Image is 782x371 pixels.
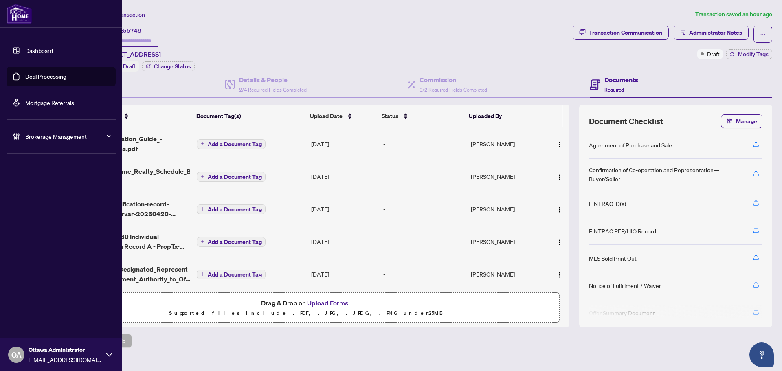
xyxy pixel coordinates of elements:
[53,293,559,323] span: Drag & Drop orUpload FormsSupported files include .PDF, .JPG, .JPEG, .PNG under25MB
[200,142,204,146] span: plus
[208,141,262,147] span: Add a Document Tag
[154,64,191,69] span: Change Status
[589,226,656,235] div: FINTRAC PEP/HIO Record
[193,105,307,127] th: Document Tag(s)
[589,116,663,127] span: Document Checklist
[208,206,262,212] span: Add a Document Tag
[84,199,191,219] span: fintrac-identification-record-pourya-honarvar-20250420-201013.pdf
[738,51,769,57] span: Modify Tags
[378,105,466,127] th: Status
[604,75,638,85] h4: Documents
[200,207,204,211] span: plus
[573,26,669,40] button: Transaction Communication
[383,172,464,181] div: -
[726,49,772,59] button: Modify Tags
[553,268,566,281] button: Logo
[420,75,487,85] h4: Commission
[468,193,545,225] td: [PERSON_NAME]
[305,298,351,308] button: Upload Forms
[57,308,554,318] p: Supported files include .PDF, .JPG, .JPEG, .PNG under 25 MB
[589,199,626,208] div: FINTRAC ID(s)
[721,114,762,128] button: Manage
[468,258,545,290] td: [PERSON_NAME]
[200,239,204,244] span: plus
[308,160,380,193] td: [DATE]
[589,254,637,263] div: MLS Sold Print Out
[123,63,136,70] span: Draft
[308,127,380,160] td: [DATE]
[420,87,487,93] span: 0/2 Required Fields Completed
[200,272,204,276] span: plus
[197,172,266,182] button: Add a Document Tag
[197,139,266,149] button: Add a Document Tag
[29,345,102,354] span: Ottawa Administrator
[695,10,772,19] article: Transaction saved an hour ago
[556,141,563,148] img: Logo
[553,170,566,183] button: Logo
[261,298,351,308] span: Drag & Drop or
[208,272,262,277] span: Add a Document Tag
[80,105,193,127] th: (5) File Name
[84,232,191,251] span: FINTRAC - 630 Individual Identification Record A - PropTx-OREA_[DATE] 01_04_44.pdf
[382,112,398,121] span: Status
[604,87,624,93] span: Required
[383,270,464,279] div: -
[7,4,32,24] img: logo
[200,174,204,178] span: plus
[736,115,757,128] span: Manage
[749,342,774,367] button: Open asap
[556,239,563,246] img: Logo
[468,225,545,258] td: [PERSON_NAME]
[553,202,566,215] button: Logo
[208,174,262,180] span: Add a Document Tag
[197,270,266,279] button: Add a Document Tag
[239,75,307,85] h4: Details & People
[707,49,720,58] span: Draft
[197,204,266,214] button: Add a Document Tag
[84,264,191,284] span: 271_Seller_Designated_Representation_Agreement_Authority_to_Offer_for_Sale_-_OREA_2025-10-01_23_3...
[308,258,380,290] td: [DATE]
[466,105,543,127] th: Uploaded By
[208,239,262,245] span: Add a Document Tag
[556,272,563,278] img: Logo
[197,269,266,279] button: Add a Document Tag
[383,237,464,246] div: -
[25,47,53,54] a: Dashboard
[556,206,563,213] img: Logo
[589,26,662,39] div: Transaction Communication
[84,167,191,186] span: Right_At_Home_Realty_Schedule_B_-_Agreement_of_Purchase_and_Sale__1__-_Copy_-_Copy.pdf
[307,105,378,127] th: Upload Date
[468,127,545,160] td: [PERSON_NAME]
[11,349,22,360] span: OA
[25,132,110,141] span: Brokerage Management
[101,11,145,18] span: View Transaction
[123,27,141,34] span: 55748
[383,139,464,148] div: -
[680,30,686,35] span: solution
[25,73,66,80] a: Deal Processing
[310,112,343,121] span: Upload Date
[760,31,766,37] span: ellipsis
[383,204,464,213] div: -
[589,140,672,149] div: Agreement of Purchase and Sale
[589,281,661,290] div: Notice of Fulfillment / Waiver
[101,49,161,59] span: [STREET_ADDRESS]
[308,193,380,225] td: [DATE]
[553,137,566,150] button: Logo
[197,204,266,214] button: Add a Document Tag
[468,160,545,193] td: [PERSON_NAME]
[84,134,191,154] span: Reco_Information_Guide_-_RECO_Forms.pdf
[197,237,266,247] button: Add a Document Tag
[197,171,266,182] button: Add a Document Tag
[197,236,266,247] button: Add a Document Tag
[29,355,102,364] span: [EMAIL_ADDRESS][DOMAIN_NAME]
[308,225,380,258] td: [DATE]
[142,61,195,71] button: Change Status
[239,87,307,93] span: 2/4 Required Fields Completed
[25,99,74,106] a: Mortgage Referrals
[556,174,563,180] img: Logo
[674,26,749,40] button: Administrator Notes
[553,235,566,248] button: Logo
[689,26,742,39] span: Administrator Notes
